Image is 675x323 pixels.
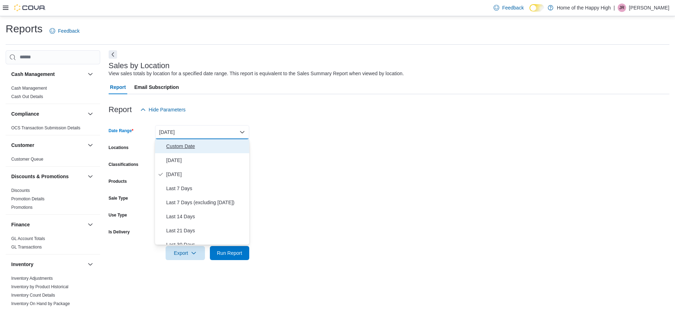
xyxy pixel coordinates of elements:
button: Next [109,50,117,59]
span: Last 7 Days [166,184,246,193]
div: Customer [6,155,100,166]
button: Discounts & Promotions [86,172,95,181]
button: Compliance [11,110,85,117]
a: OCS Transaction Submission Details [11,125,81,130]
button: Finance [86,220,95,229]
a: Cash Out Details [11,94,43,99]
span: GL Account Totals [11,236,45,241]
a: Inventory by Product Historical [11,284,69,289]
span: Promotion Details [11,196,45,202]
div: Finance [6,234,100,254]
div: Select listbox [155,139,249,245]
h3: Customer [11,142,34,149]
button: Run Report [210,246,249,260]
button: Compliance [86,110,95,118]
a: Discounts [11,188,30,193]
button: Discounts & Promotions [11,173,85,180]
a: Feedback [491,1,526,15]
span: JR [619,4,625,12]
a: GL Account Totals [11,236,45,241]
button: Customer [86,141,95,149]
button: Customer [11,142,85,149]
a: Inventory Count Details [11,293,55,298]
h3: Discounts & Promotions [11,173,69,180]
label: Classifications [109,162,139,167]
span: [DATE] [166,156,246,164]
span: Hide Parameters [149,106,186,113]
div: Jeremy Russell [618,4,626,12]
span: Report [110,80,126,94]
a: Promotion Details [11,196,45,201]
label: Locations [109,145,129,150]
button: Finance [11,221,85,228]
div: Cash Management [6,84,100,104]
span: Last 14 Days [166,212,246,221]
a: Customer Queue [11,157,43,162]
label: Date Range [109,128,134,134]
img: Cova [14,4,46,11]
label: Is Delivery [109,229,130,235]
input: Dark Mode [529,4,544,12]
button: Inventory [86,260,95,269]
div: View sales totals by location for a specified date range. This report is equivalent to the Sales ... [109,70,404,77]
span: Cash Management [11,85,47,91]
span: Feedback [502,4,523,11]
span: Feedback [58,27,79,34]
h3: Sales by Location [109,62,170,70]
a: Cash Management [11,86,47,91]
button: Export [166,246,205,260]
span: Last 30 Days [166,240,246,249]
span: Last 21 Days [166,226,246,235]
span: Inventory On Hand by Package [11,301,70,306]
p: | [613,4,615,12]
h1: Reports [6,22,43,36]
label: Sale Type [109,195,128,201]
label: Use Type [109,212,127,218]
div: Discounts & Promotions [6,186,100,214]
button: Cash Management [11,71,85,78]
span: Last 7 Days (excluding [DATE]) [166,198,246,207]
a: Inventory On Hand by Package [11,301,70,306]
span: Custom Date [166,142,246,150]
h3: Report [109,105,132,114]
label: Products [109,179,127,184]
span: Email Subscription [134,80,179,94]
h3: Cash Management [11,71,55,78]
span: Run Report [217,250,242,257]
h3: Inventory [11,261,33,268]
button: Cash Management [86,70,95,78]
button: [DATE] [155,125,249,139]
div: Compliance [6,124,100,135]
button: Inventory [11,261,85,268]
p: [PERSON_NAME] [629,4,669,12]
button: Hide Parameters [137,103,188,117]
span: Export [170,246,201,260]
span: OCS Transaction Submission Details [11,125,81,131]
a: Promotions [11,205,33,210]
span: [DATE] [166,170,246,179]
span: Cash Out Details [11,94,43,99]
h3: Finance [11,221,30,228]
span: GL Transactions [11,244,42,250]
a: Feedback [47,24,82,38]
a: Inventory Adjustments [11,276,53,281]
h3: Compliance [11,110,39,117]
p: Home of the Happy High [557,4,611,12]
a: GL Transactions [11,245,42,250]
span: Inventory by Product Historical [11,284,69,290]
